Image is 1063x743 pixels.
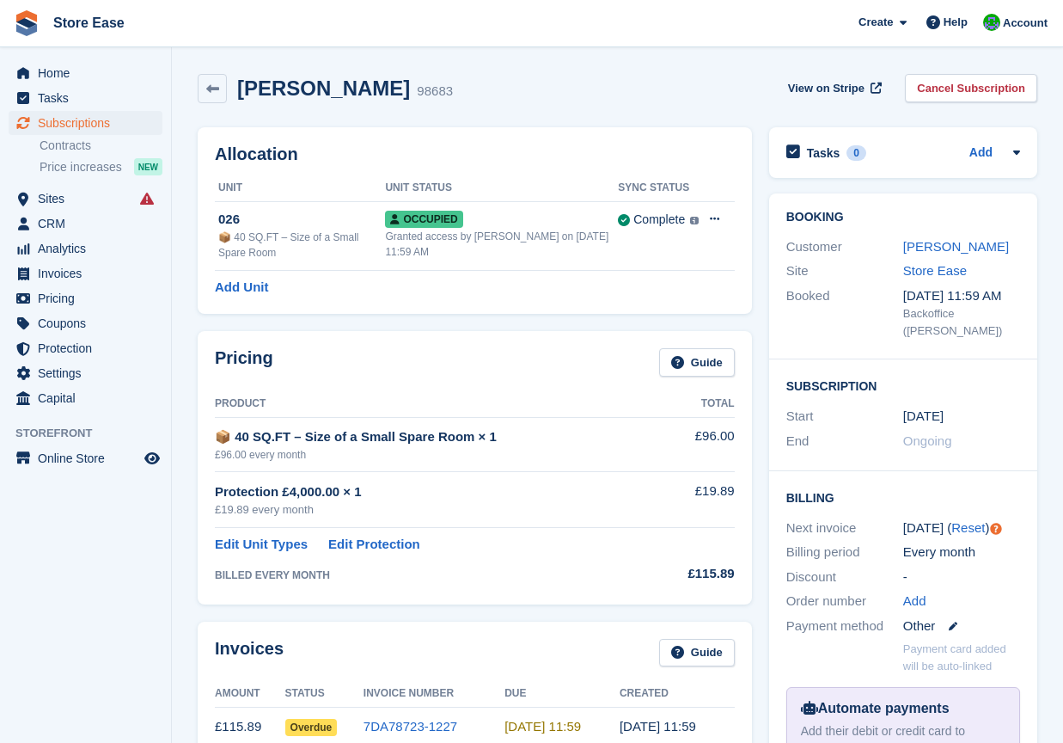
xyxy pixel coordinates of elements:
[903,239,1009,254] a: [PERSON_NAME]
[38,336,141,360] span: Protection
[142,448,162,469] a: Preview store
[215,348,273,377] h2: Pricing
[328,535,420,555] a: Edit Protection
[9,311,162,335] a: menu
[858,14,893,31] span: Create
[40,157,162,176] a: Price increases NEW
[215,447,661,463] div: £96.00 every month
[38,212,141,236] span: CRM
[786,543,903,562] div: Billing period
[38,187,141,211] span: Sites
[38,386,141,410] span: Capital
[620,719,696,734] time: 2025-07-29 10:59:17 UTC
[951,520,985,535] a: Reset
[969,144,993,163] a: Add
[633,211,685,229] div: Complete
[903,433,952,448] span: Ongoing
[385,229,618,260] div: Granted access by [PERSON_NAME] on [DATE] 11:59 AM
[215,680,285,708] th: Amount
[215,278,268,298] a: Add Unit
[903,263,967,278] a: Store Ease
[988,521,1004,537] div: Tooltip anchor
[903,592,926,611] a: Add
[285,719,338,736] span: Overdue
[363,719,457,734] a: 7DA78723-1227
[661,472,735,528] td: £19.89
[903,305,1020,339] div: Backoffice ([PERSON_NAME])
[215,144,735,164] h2: Allocation
[786,519,903,538] div: Next invoice
[903,286,1020,306] div: [DATE] 11:59 AM
[215,482,661,502] div: Protection £4,000.00 × 1
[140,192,154,206] i: Smart entry sync failures have occurred
[215,175,385,202] th: Unit
[38,361,141,385] span: Settings
[38,286,141,310] span: Pricing
[215,639,284,667] h2: Invoices
[788,80,864,97] span: View on Stripe
[786,261,903,281] div: Site
[786,592,903,611] div: Order number
[215,390,661,418] th: Product
[1003,15,1048,32] span: Account
[237,77,410,100] h2: [PERSON_NAME]
[690,217,699,225] img: icon-info-grey-7440780725fd019a000dd9b08b2336e03edf1995a4989e88bcd33f0948082b44.svg
[285,680,363,708] th: Status
[215,568,661,583] div: BILLED EVERY MONTH
[9,212,162,236] a: menu
[661,390,735,418] th: Total
[385,211,462,228] span: Occupied
[9,187,162,211] a: menu
[40,159,122,175] span: Price increases
[385,175,618,202] th: Unit Status
[786,407,903,427] div: Start
[846,145,866,161] div: 0
[9,336,162,360] a: menu
[9,361,162,385] a: menu
[218,230,385,261] div: 📦 40 SQ.FT – Size of a Small Spare Room
[9,236,162,261] a: menu
[363,680,504,708] th: Invoice Number
[905,74,1037,102] a: Cancel Subscription
[903,568,1020,587] div: -
[944,14,968,31] span: Help
[903,543,1020,562] div: Every month
[903,519,1020,538] div: [DATE] ( )
[659,639,735,667] a: Guide
[38,261,141,286] span: Invoices
[786,286,903,340] div: Booked
[983,14,1000,31] img: Neal Smitheringale
[9,286,162,310] a: menu
[215,427,661,447] div: 📦 40 SQ.FT – Size of a Small Spare Room × 1
[661,564,735,584] div: £115.89
[38,236,141,261] span: Analytics
[9,111,162,135] a: menu
[218,210,385,230] div: 026
[504,719,581,734] time: 2025-07-30 10:59:17 UTC
[659,348,735,377] a: Guide
[9,86,162,110] a: menu
[9,446,162,470] a: menu
[903,641,1020,674] p: Payment card added will be auto-linked
[40,138,162,154] a: Contracts
[215,535,308,555] a: Edit Unit Types
[781,74,885,102] a: View on Stripe
[38,311,141,335] span: Coupons
[504,680,620,708] th: Due
[38,111,141,135] span: Subscriptions
[38,86,141,110] span: Tasks
[903,617,1020,636] div: Other
[786,432,903,451] div: End
[786,617,903,636] div: Payment method
[786,237,903,257] div: Customer
[786,377,1020,394] h2: Subscription
[661,417,735,471] td: £96.00
[134,158,162,175] div: NEW
[786,568,903,587] div: Discount
[618,175,699,202] th: Sync Status
[14,10,40,36] img: stora-icon-8386f47178a22dfd0bd8f6a31ec36ba5ce8667c1dd55bd0f319d3a0aa187defe.svg
[620,680,735,708] th: Created
[9,261,162,286] a: menu
[417,82,453,101] div: 98683
[46,9,131,37] a: Store Ease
